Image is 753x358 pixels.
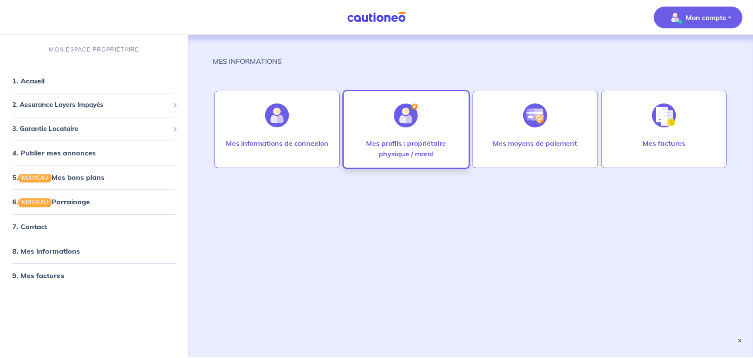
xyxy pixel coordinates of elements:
img: illu_account_valid_menu.svg [668,10,682,24]
button: illu_account_valid_menu.svgMon compte [654,7,743,28]
div: 6.NOUVEAUParrainage [3,193,185,210]
a: 7. Contact [12,222,47,231]
p: Mes profils : propriétaire physique / moral [352,138,459,159]
div: 8. Mes informations [3,242,185,260]
div: 5.NOUVEAUMes bons plans [3,169,185,186]
span: 2. Assurance Loyers Impayés [12,100,169,110]
div: 1. Accueil [3,72,185,89]
a: 6.NOUVEAUParrainage [12,197,90,206]
img: illu_account_add.svg [394,103,418,127]
img: illu_account.svg [265,103,289,127]
div: 4. Publier mes annonces [3,144,185,162]
p: MES INFORMATIONS [213,56,282,66]
img: illu_credit_card_no_anim.svg [523,103,547,127]
button: × [736,336,744,345]
a: 8. Mes informations [12,247,80,255]
div: 2. Assurance Loyers Impayés [3,96,185,114]
a: 1. Accueil [12,76,45,85]
img: illu_invoice.svg [652,103,676,127]
p: MON ESPACE PROPRIÉTAIRE [49,45,139,54]
p: Mes moyens de paiement [493,138,577,148]
div: 9. Mes factures [3,267,185,284]
p: Mes factures [642,138,685,148]
img: Cautioneo [344,12,409,23]
a: 9. Mes factures [12,271,64,280]
div: 3. Garantie Locataire [3,120,185,138]
p: Mes informations de connexion [226,138,329,148]
span: 3. Garantie Locataire [12,124,169,134]
p: Mon compte [686,12,726,23]
a: 4. Publier mes annonces [12,148,96,157]
div: 7. Contact [3,218,185,235]
a: 5.NOUVEAUMes bons plans [12,173,104,182]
